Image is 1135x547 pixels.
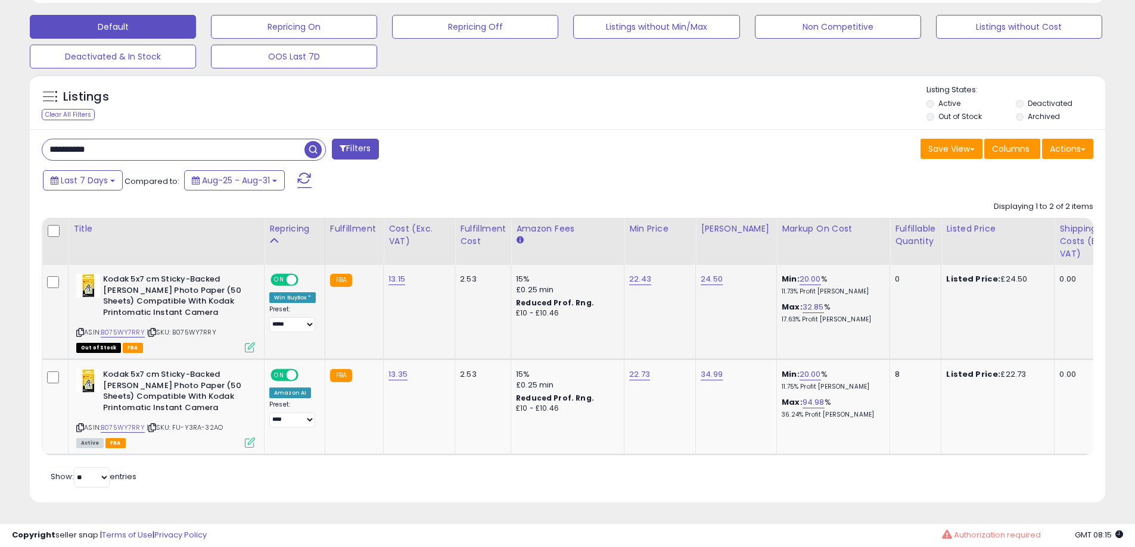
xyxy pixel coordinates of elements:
[516,274,615,285] div: 15%
[994,201,1093,212] div: Displaying 1 to 2 of 2 items
[777,218,890,265] th: The percentage added to the cost of goods (COGS) that forms the calculator for Min & Max prices.
[629,273,651,285] a: 22.43
[43,170,123,190] button: Last 7 Days
[330,274,352,287] small: FBA
[102,529,153,540] a: Terms of Use
[895,223,936,248] div: Fulfillable Quantity
[388,368,408,380] a: 13.35
[938,98,960,108] label: Active
[330,369,352,382] small: FBA
[701,368,723,380] a: 34.99
[992,143,1030,155] span: Columns
[803,301,824,313] a: 32.85
[782,396,803,408] b: Max:
[946,274,1045,285] div: £24.50
[629,223,691,235] div: Min Price
[782,223,885,235] div: Markup on Cost
[460,369,502,380] div: 2.53
[154,529,207,540] a: Privacy Policy
[701,273,723,285] a: 24.50
[782,315,881,324] p: 17.63% Profit [PERSON_NAME]
[297,275,316,285] span: OFF
[954,529,1041,540] span: Authorization required
[101,423,145,433] a: B075WY7RRY
[103,274,248,321] b: Kodak 5x7 cm Sticky-Backed [PERSON_NAME] Photo Paper (50 Sheets) Compatible With Kodak Printomati...
[516,380,615,390] div: £0.25 min
[926,85,1105,96] p: Listing States:
[76,343,121,353] span: All listings that are currently out of stock and unavailable for purchase on Amazon
[202,174,270,186] span: Aug-25 - Aug-31
[460,274,502,285] div: 2.53
[61,174,108,186] span: Last 7 Days
[269,292,316,303] div: Win BuyBox *
[76,438,104,448] span: All listings currently available for purchase on Amazon
[921,139,982,159] button: Save View
[269,223,320,235] div: Repricing
[629,368,650,380] a: 22.73
[895,369,932,380] div: 8
[984,139,1040,159] button: Columns
[123,343,143,353] span: FBA
[147,423,223,432] span: | SKU: FU-Y3RA-32AO
[269,387,311,398] div: Amazon AI
[211,45,377,68] button: OOS Last 7D
[782,287,881,296] p: 11.73% Profit [PERSON_NAME]
[516,404,615,414] div: £10 - £10.46
[782,274,881,296] div: %
[1059,369,1117,380] div: 0.00
[755,15,921,39] button: Non Competitive
[946,273,1000,285] b: Listed Price:
[76,274,255,351] div: ASIN:
[103,369,248,416] b: Kodak 5x7 cm Sticky-Backed [PERSON_NAME] Photo Paper (50 Sheets) Compatible With Kodak Printomati...
[1028,98,1072,108] label: Deactivated
[516,308,615,318] div: £10 - £10.46
[782,273,800,285] b: Min:
[297,370,316,380] span: OFF
[105,438,126,448] span: FBA
[782,383,881,391] p: 11.75% Profit [PERSON_NAME]
[936,15,1102,39] button: Listings without Cost
[125,176,179,187] span: Compared to:
[782,369,881,391] div: %
[782,301,803,312] b: Max:
[1059,274,1117,285] div: 0.00
[946,369,1045,380] div: £22.73
[516,369,615,380] div: 15%
[42,109,95,120] div: Clear All Filters
[211,15,377,39] button: Repricing On
[516,223,619,235] div: Amazon Fees
[1028,111,1060,121] label: Archived
[272,370,287,380] span: ON
[184,170,285,190] button: Aug-25 - Aug-31
[76,369,100,393] img: 41Fu9+sX8tL._SL40_.jpg
[63,89,109,105] h5: Listings
[946,223,1049,235] div: Listed Price
[516,298,594,308] b: Reduced Prof. Rng.
[269,305,316,332] div: Preset:
[73,223,259,235] div: Title
[1059,223,1121,260] div: Shipping Costs (Exc. VAT)
[76,369,255,446] div: ASIN:
[516,285,615,295] div: £0.25 min
[147,327,216,337] span: | SKU: B075WY7RRY
[701,223,772,235] div: [PERSON_NAME]
[30,45,196,68] button: Deactivated & In Stock
[782,368,800,380] b: Min:
[516,235,523,246] small: Amazon Fees.
[573,15,739,39] button: Listings without Min/Max
[269,401,316,427] div: Preset:
[332,139,378,160] button: Filters
[782,302,881,324] div: %
[782,411,881,419] p: 36.24% Profit [PERSON_NAME]
[1042,139,1093,159] button: Actions
[12,530,207,541] div: seller snap | |
[782,397,881,419] div: %
[51,471,136,482] span: Show: entries
[938,111,982,121] label: Out of Stock
[803,396,825,408] a: 94.98
[388,223,450,248] div: Cost (Exc. VAT)
[101,327,145,337] a: B075WY7RRY
[895,274,932,285] div: 0
[388,273,405,285] a: 13.15
[800,273,821,285] a: 20.00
